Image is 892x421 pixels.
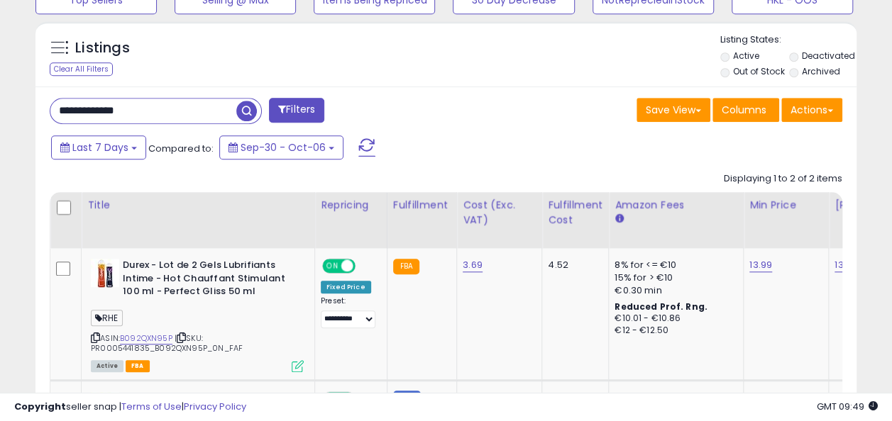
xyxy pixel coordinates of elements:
[51,135,146,159] button: Last 7 Days
[219,135,343,159] button: Sep-30 - Oct-06
[72,140,128,155] span: Last 7 Days
[463,258,483,272] a: 3.69
[548,198,602,228] div: Fulfillment Cost
[802,65,840,77] label: Archived
[749,198,822,213] div: Min Price
[615,325,732,337] div: €12 - €12.50
[324,260,341,272] span: ON
[724,172,842,186] div: Displaying 1 to 2 of 2 items
[91,259,119,287] img: 41AgRH-i6jL._SL40_.jpg
[802,50,855,62] label: Deactivated
[91,332,243,354] span: | SKU: PR0005441835_B092QXN95P_0N_FAF
[749,258,772,272] a: 13.99
[321,296,376,328] div: Preset:
[241,140,326,155] span: Sep-30 - Oct-06
[817,400,878,413] span: 2025-10-14 09:49 GMT
[615,313,732,325] div: €10.01 - €10.86
[353,260,376,272] span: OFF
[50,62,113,76] div: Clear All Filters
[148,142,214,155] span: Compared to:
[781,98,842,122] button: Actions
[14,400,246,414] div: seller snap | |
[712,98,779,122] button: Columns
[321,198,381,213] div: Repricing
[615,198,737,213] div: Amazon Fees
[720,33,857,47] p: Listing States:
[91,259,304,371] div: ASIN:
[722,103,766,117] span: Columns
[733,50,759,62] label: Active
[615,271,732,284] div: 15% for > €10
[615,259,732,271] div: 8% for <= €10
[87,198,309,213] div: Title
[269,98,324,123] button: Filters
[321,281,371,293] div: Fixed Price
[393,259,419,274] small: FBA
[835,258,857,272] a: 13.99
[393,198,451,213] div: Fulfillment
[121,400,182,413] a: Terms of Use
[615,301,707,313] b: Reduced Prof. Rng.
[615,284,732,297] div: €0.30 min
[91,360,123,372] span: All listings currently available for purchase on Amazon
[123,259,295,302] b: Durex - Lot de 2 Gels Lubrifiants Intime - Hot Chauffant Stimulant 100 ml - Perfect Gliss 50 ml
[637,98,710,122] button: Save View
[463,198,536,228] div: Cost (Exc. VAT)
[615,213,623,225] small: Amazon Fees.
[14,400,66,413] strong: Copyright
[91,310,123,326] span: RHE
[126,360,150,372] span: FBA
[733,65,785,77] label: Out of Stock
[184,400,246,413] a: Privacy Policy
[548,259,598,271] div: 4.52
[120,332,172,344] a: B092QXN95P
[75,38,130,58] h5: Listings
